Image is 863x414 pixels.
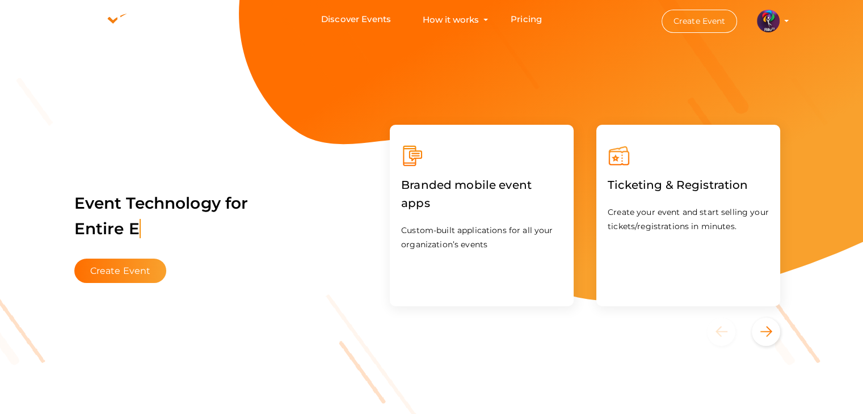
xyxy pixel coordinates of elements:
span: Entire E [74,219,141,238]
p: Create your event and start selling your tickets/registrations in minutes. [608,205,769,234]
button: Previous [707,318,750,346]
label: Branded mobile event apps [401,167,562,221]
button: Create Event [662,10,738,33]
a: Pricing [511,9,542,30]
a: Ticketing & Registration [608,180,748,191]
p: Custom-built applications for all your organization’s events [401,223,562,252]
a: Branded mobile event apps [401,198,562,209]
label: Ticketing & Registration [608,167,748,202]
button: How it works [419,9,482,30]
a: Discover Events [321,9,391,30]
button: Next [752,318,780,346]
label: Event Technology for [74,176,249,256]
button: Create Event [74,259,167,283]
img: 5BK8ZL5P_small.png [757,10,780,32]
